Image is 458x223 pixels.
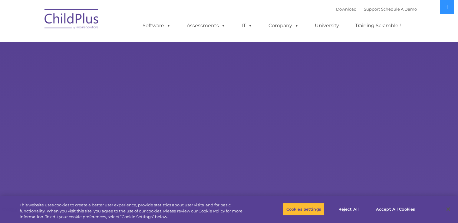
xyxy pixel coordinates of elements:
a: Download [336,7,357,11]
font: | [336,7,417,11]
button: Cookies Settings [283,203,325,215]
button: Close [442,202,455,216]
button: Accept All Cookies [373,203,418,215]
img: ChildPlus by Procare Solutions [41,5,102,35]
a: Software [137,20,177,32]
a: Support [364,7,380,11]
a: University [309,20,345,32]
div: This website uses cookies to create a better user experience, provide statistics about user visit... [20,202,252,220]
button: Reject All [330,203,367,215]
a: IT [236,20,259,32]
a: Training Scramble!! [349,20,407,32]
a: Company [262,20,305,32]
a: Assessments [181,20,232,32]
a: Schedule A Demo [381,7,417,11]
